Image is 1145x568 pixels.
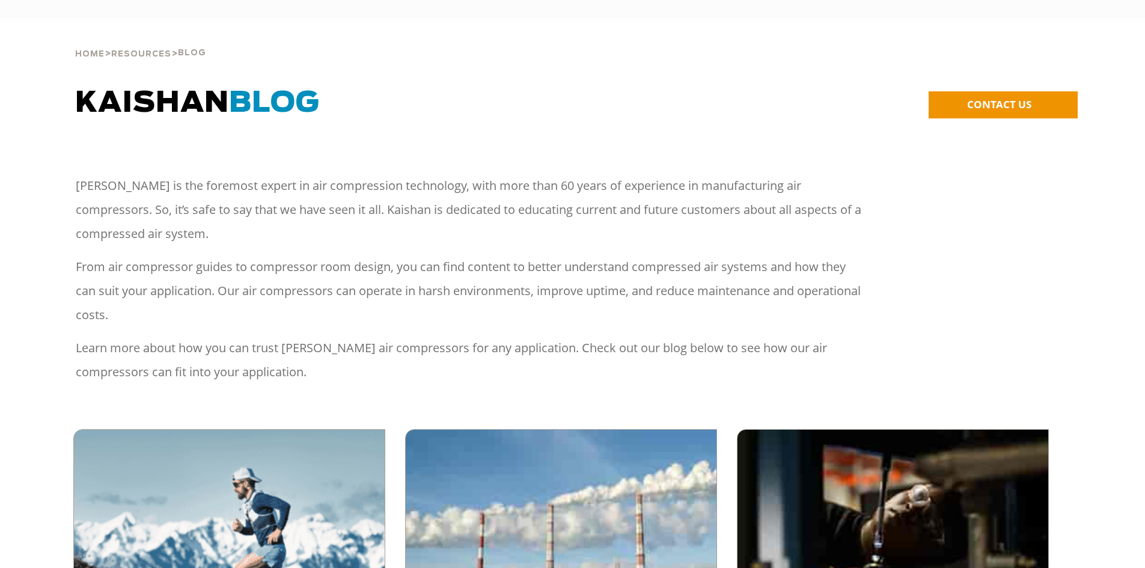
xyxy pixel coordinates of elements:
[76,174,863,246] p: [PERSON_NAME] is the foremost expert in air compression technology, with more than 60 years of ex...
[76,255,863,327] p: From air compressor guides to compressor room design, you can find content to better understand c...
[929,91,1078,118] a: CONTACT US
[75,48,105,59] a: Home
[76,336,863,384] p: Learn more about how you can trust [PERSON_NAME] air compressors for any application. Check out o...
[967,97,1031,111] span: CONTACT US
[178,49,206,57] span: Blog
[111,48,171,59] a: Resources
[75,18,206,64] div: > >
[111,50,171,58] span: Resources
[229,89,320,118] span: BLOG
[75,87,818,120] h1: Kaishan
[75,50,105,58] span: Home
